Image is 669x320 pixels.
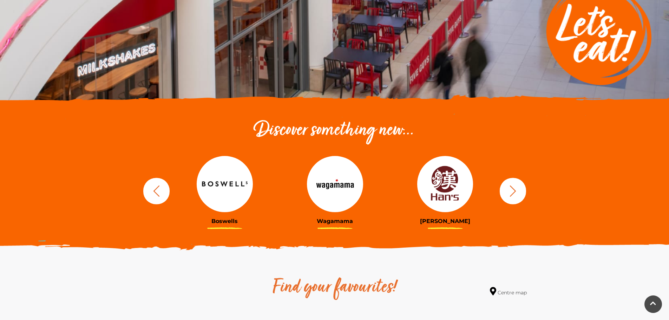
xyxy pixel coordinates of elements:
[285,218,385,224] h3: Wagamama
[285,156,385,224] a: Wagamama
[490,287,527,296] a: Centre map
[206,276,463,299] h2: Find your favourites!
[140,119,530,142] h2: Discover something new...
[395,218,495,224] h3: [PERSON_NAME]
[175,218,275,224] h3: Boswells
[175,156,275,224] a: Boswells
[395,156,495,224] a: [PERSON_NAME]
